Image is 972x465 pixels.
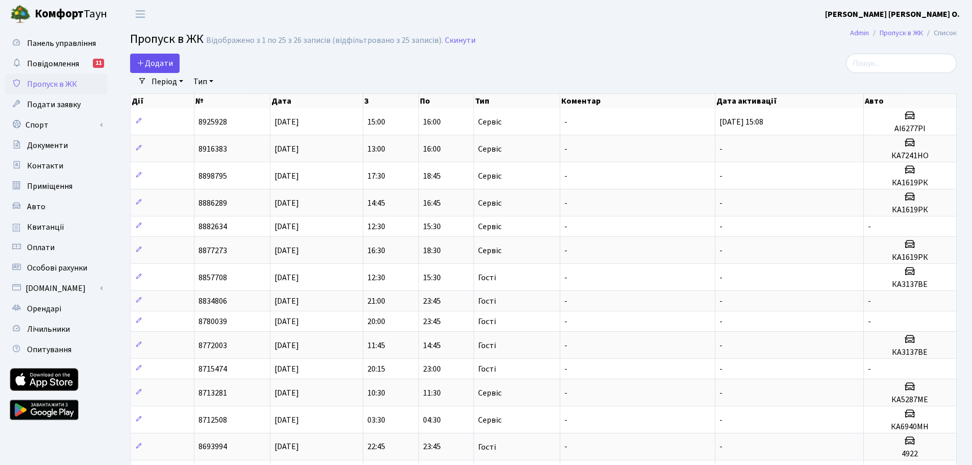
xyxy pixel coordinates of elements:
span: - [564,296,567,307]
span: - [719,272,722,283]
h5: 4922 [868,449,952,459]
a: Спорт [5,115,107,135]
h5: КА1619РК [868,178,952,188]
span: Гості [478,443,496,451]
h5: КА1619РК [868,253,952,262]
span: Таун [35,6,107,23]
span: 14:45 [367,198,385,209]
a: Орендарі [5,299,107,319]
a: Панель управління [5,33,107,54]
span: [DATE] [275,221,299,232]
span: - [564,221,567,232]
span: [DATE] [275,143,299,155]
span: 8898795 [198,170,227,182]
span: Сервіс [478,118,502,126]
h5: КА7241НО [868,151,952,161]
span: 15:30 [423,221,441,232]
a: Додати [130,54,180,73]
a: Квитанції [5,217,107,237]
th: Авто [864,94,957,108]
img: logo.png [10,4,31,25]
a: Лічильники [5,319,107,339]
span: 8712508 [198,414,227,426]
th: № [194,94,270,108]
a: Період [147,73,187,90]
li: Список [923,28,957,39]
b: Комфорт [35,6,84,22]
span: [DATE] [275,442,299,453]
span: 8916383 [198,143,227,155]
span: 8834806 [198,296,227,307]
a: Приміщення [5,176,107,197]
span: Сервіс [478,172,502,180]
h5: КА3137ВЕ [868,280,952,289]
span: - [868,363,871,375]
span: Панель управління [27,38,96,49]
span: 18:45 [423,170,441,182]
span: - [868,316,871,327]
span: [DATE] [275,387,299,399]
span: 8857708 [198,272,227,283]
span: [DATE] 15:08 [719,116,763,128]
span: - [868,296,871,307]
h5: КА5287МЕ [868,395,952,405]
span: - [719,387,722,399]
span: - [564,116,567,128]
span: 11:30 [423,387,441,399]
h5: КА6940МН [868,422,952,432]
span: Орендарі [27,303,61,314]
span: - [564,272,567,283]
a: Опитування [5,339,107,360]
span: Додати [137,58,173,69]
span: - [564,363,567,375]
span: 03:30 [367,414,385,426]
span: Документи [27,140,68,151]
span: 23:45 [423,442,441,453]
span: 18:30 [423,245,441,256]
a: Повідомлення11 [5,54,107,74]
input: Пошук... [846,54,957,73]
span: Сервіс [478,247,502,255]
span: Контакти [27,160,63,172]
span: 14:45 [423,340,441,351]
span: 16:00 [423,116,441,128]
a: Пропуск в ЖК [880,28,923,38]
th: По [419,94,474,108]
span: - [719,340,722,351]
span: Гості [478,297,496,305]
span: - [564,143,567,155]
span: [DATE] [275,116,299,128]
span: [DATE] [275,340,299,351]
span: 23:45 [423,316,441,327]
span: 20:15 [367,363,385,375]
button: Переключити навігацію [128,6,153,22]
h5: КА1619РК [868,205,952,215]
span: Подати заявку [27,99,81,110]
span: 10:30 [367,387,385,399]
a: Документи [5,135,107,156]
span: Сервіс [478,145,502,153]
span: - [719,442,722,453]
span: 8780039 [198,316,227,327]
span: Особові рахунки [27,262,87,274]
span: Пропуск в ЖК [130,30,204,48]
span: - [719,198,722,209]
span: [DATE] [275,245,299,256]
span: Квитанції [27,222,64,233]
th: Дата [270,94,363,108]
span: 23:00 [423,363,441,375]
span: 8713281 [198,387,227,399]
a: Контакти [5,156,107,176]
h5: КА3137ВЕ [868,348,952,357]
span: - [868,221,871,232]
span: Сервіс [478,223,502,231]
a: Тип [189,73,217,90]
span: [DATE] [275,316,299,327]
a: [PERSON_NAME] [PERSON_NAME] О. [825,8,960,20]
a: Подати заявку [5,94,107,115]
span: - [564,387,567,399]
span: - [719,414,722,426]
span: Сервіс [478,199,502,207]
th: Коментар [560,94,715,108]
span: 21:00 [367,296,385,307]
